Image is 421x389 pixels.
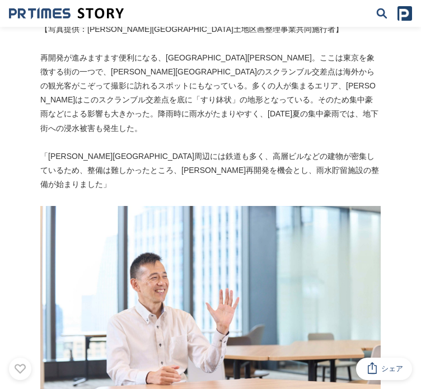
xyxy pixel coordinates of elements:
[40,22,381,36] p: 【写真提供：[PERSON_NAME][GEOGRAPHIC_DATA]土地区画整理事業共同施行者】
[356,358,412,380] button: シェア
[9,7,124,20] a: 成果の裏側にあるストーリーをメディアに届ける 成果の裏側にあるストーリーをメディアに届ける
[40,51,381,135] p: 再開発が進みますます便利になる、[GEOGRAPHIC_DATA][PERSON_NAME]。ここは東京を象徴する街の一つで、[PERSON_NAME][GEOGRAPHIC_DATA]のスクラ...
[381,364,403,374] span: シェア
[40,149,381,192] p: 「[PERSON_NAME][GEOGRAPHIC_DATA]周辺には鉄道も多く、高層ビルなどの建物が密集しているため、整備は難しかったところ、[PERSON_NAME]再開発を機会とし、雨水貯...
[9,7,124,20] img: 成果の裏側にあるストーリーをメディアに届ける
[397,6,412,21] img: prtimes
